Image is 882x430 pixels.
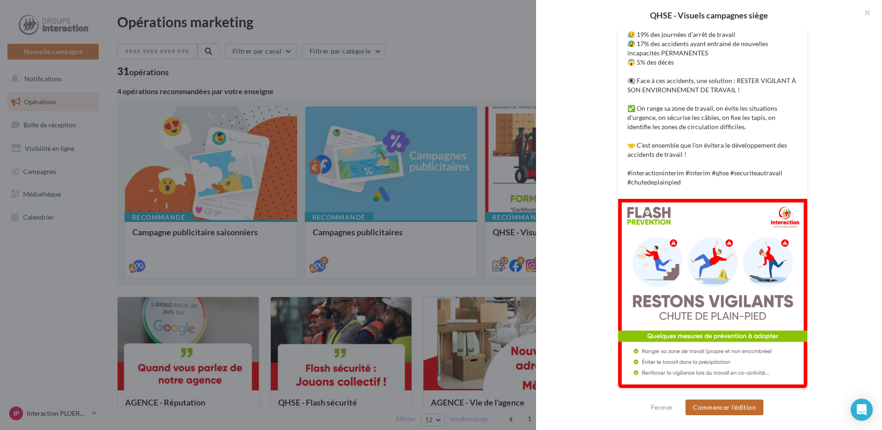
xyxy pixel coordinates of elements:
div: La prévisualisation est non-contractuelle [618,388,808,400]
div: QHSE - Visuels campagnes siège [551,11,867,19]
div: Open Intercom Messenger [851,399,873,421]
button: Fermer [647,402,677,413]
button: Commencer l'édition [685,400,763,415]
